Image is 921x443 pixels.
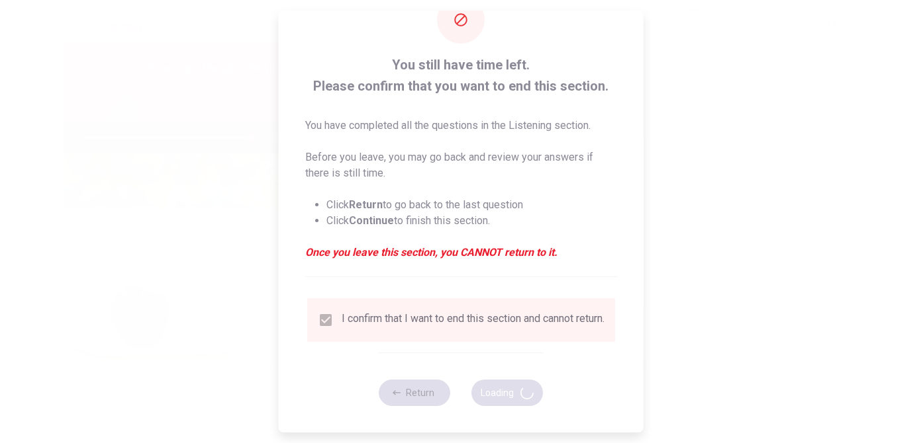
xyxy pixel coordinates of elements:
li: Click to go back to the last question [326,197,616,213]
strong: Return [348,198,382,211]
strong: Continue [348,214,393,227]
button: Loading [471,380,543,406]
p: You have completed all the questions in the Listening section. [305,118,616,134]
p: Before you leave, you may go back and review your answers if there is still time. [305,149,616,181]
em: Once you leave this section, you CANNOT return to it. [305,245,616,261]
button: Return [379,380,450,406]
span: You still have time left. Please confirm that you want to end this section. [305,54,616,97]
div: I confirm that I want to end this section and cannot return. [341,312,604,328]
li: Click to finish this section. [326,213,616,229]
